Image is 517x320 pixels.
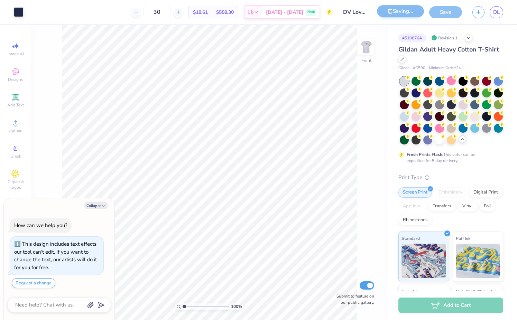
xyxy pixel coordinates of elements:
div: Applique [398,201,426,211]
div: Transfers [428,201,456,211]
span: Standard [401,235,420,242]
div: # 510676A [398,34,426,42]
span: [DATE] - [DATE] [266,9,303,16]
span: Greek [10,153,21,159]
img: Puff Ink [456,244,500,278]
div: Foil [479,201,496,211]
span: Puff Ink [456,235,470,242]
div: Front [361,57,371,64]
div: Digital Print [469,187,502,198]
strong: Fresh Prints Flash: [407,152,443,157]
label: Submit to feature on our public gallery. [333,293,374,305]
span: Image AI [8,51,24,57]
span: Neon Ink [401,288,418,295]
div: How can we help you? [14,222,67,229]
button: Collapse [84,202,108,209]
img: Front [359,40,373,54]
span: Gildan Adult Heavy Cotton T-Shirt [398,45,499,54]
input: – – [144,6,170,18]
span: Designs [8,77,23,82]
input: Untitled Design [338,5,372,19]
div: Vinyl [458,201,477,211]
div: This design includes text effects our tool can't edit. If you want to change the text, our artist... [14,241,97,271]
span: Metallic & Glitter Ink [456,288,497,295]
div: Screen Print [398,187,432,198]
span: $18.61 [193,9,208,16]
span: # G500 [413,65,425,71]
span: Add Text [7,102,24,108]
img: Standard [401,244,446,278]
div: Embroidery [434,187,467,198]
span: Minimum Order: 24 + [429,65,463,71]
span: Gildan [398,65,409,71]
span: Clipart & logos [3,179,28,190]
div: This color can be expedited for 5 day delivery. [407,151,492,164]
div: Revision 1 [430,34,461,42]
button: Request a change [12,278,55,288]
span: DL [493,8,500,16]
div: Print Type [398,173,503,181]
a: DL [490,6,503,18]
span: Upload [9,128,22,133]
span: $558.30 [216,9,234,16]
span: FREE [307,10,315,15]
span: 100 % [231,303,242,310]
div: Rhinestones [398,215,432,225]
